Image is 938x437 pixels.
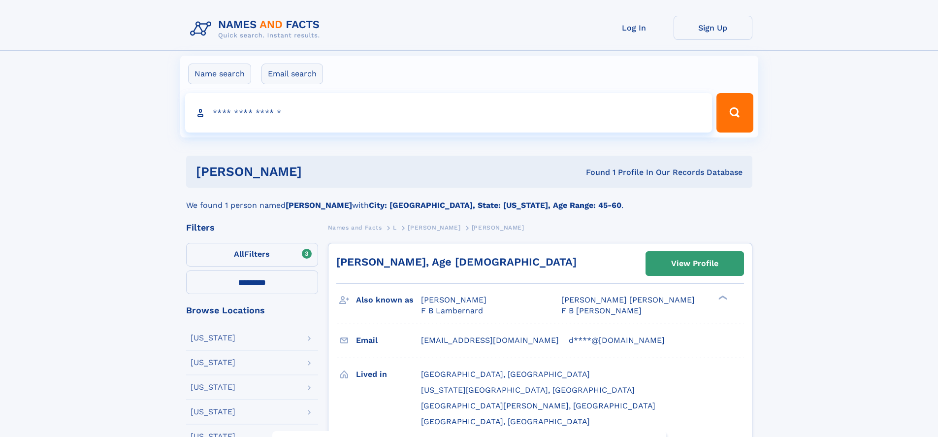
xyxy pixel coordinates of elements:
a: L [393,221,397,234]
a: [PERSON_NAME] [408,221,460,234]
span: F B Lambernard [421,306,483,315]
button: Search Button [716,93,753,133]
span: [GEOGRAPHIC_DATA], [GEOGRAPHIC_DATA] [421,417,590,426]
label: Name search [188,64,251,84]
span: [PERSON_NAME] [PERSON_NAME] [561,295,695,304]
div: Found 1 Profile In Our Records Database [444,167,743,178]
div: ❯ [716,295,728,301]
h3: Lived in [356,366,421,383]
a: [PERSON_NAME], Age [DEMOGRAPHIC_DATA] [336,256,577,268]
b: [PERSON_NAME] [286,201,352,210]
h1: [PERSON_NAME] [196,166,444,178]
div: [US_STATE] [191,334,235,342]
span: [EMAIL_ADDRESS][DOMAIN_NAME] [421,336,559,345]
h3: Email [356,332,421,349]
span: [GEOGRAPHIC_DATA], [GEOGRAPHIC_DATA] [421,370,590,379]
div: Browse Locations [186,306,318,315]
div: Filters [186,223,318,232]
span: [US_STATE][GEOGRAPHIC_DATA], [GEOGRAPHIC_DATA] [421,385,635,395]
div: [US_STATE] [191,359,235,367]
div: We found 1 person named with . [186,188,752,211]
label: Filters [186,243,318,267]
span: [PERSON_NAME] [472,224,524,231]
span: [GEOGRAPHIC_DATA][PERSON_NAME], [GEOGRAPHIC_DATA] [421,401,655,410]
div: View Profile [671,252,718,275]
a: Log In [595,16,674,40]
a: Sign Up [674,16,752,40]
span: [PERSON_NAME] [408,224,460,231]
img: Logo Names and Facts [186,16,328,42]
span: All [234,249,244,259]
div: [US_STATE] [191,383,235,391]
a: View Profile [646,252,744,275]
input: search input [185,93,712,133]
b: City: [GEOGRAPHIC_DATA], State: [US_STATE], Age Range: 45-60 [369,201,621,210]
span: L [393,224,397,231]
span: F B [PERSON_NAME] [561,306,642,315]
h3: Also known as [356,292,421,308]
label: Email search [261,64,323,84]
a: Names and Facts [328,221,382,234]
span: [PERSON_NAME] [421,295,486,304]
div: [US_STATE] [191,408,235,416]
